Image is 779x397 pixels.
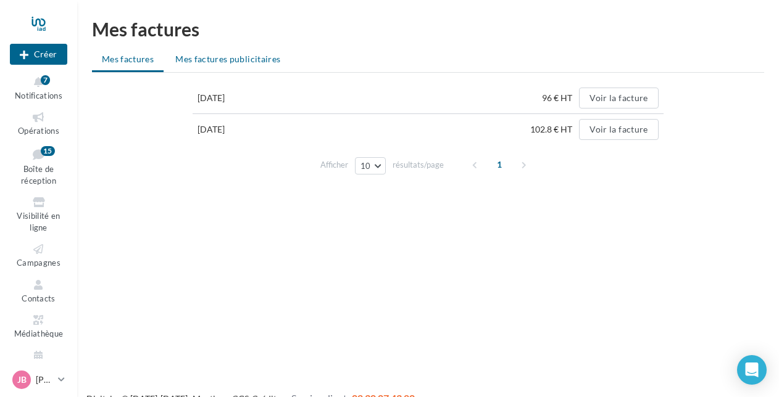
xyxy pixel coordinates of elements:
[17,211,60,232] span: Visibilité en ligne
[393,159,444,171] span: résultats/page
[17,374,27,386] span: JB
[10,44,67,65] button: Créer
[10,108,67,138] a: Opérations
[10,193,67,235] a: Visibilité en ligne
[41,75,50,85] div: 7
[41,146,55,156] div: 15
[10,346,67,377] a: Calendrier
[579,88,658,108] button: Voir la facture
[18,126,59,136] span: Opérations
[36,374,53,386] p: [PERSON_NAME]
[360,161,371,171] span: 10
[10,44,67,65] div: Nouvelle campagne
[530,124,577,134] span: 102.8 € HT
[355,157,386,174] button: 10
[542,92,577,103] span: 96 € HT
[14,329,64,338] span: Médiathèque
[10,73,67,103] button: Notifications 7
[737,355,767,385] div: Open Intercom Messenger
[10,144,67,189] a: Boîte de réception15
[10,276,67,306] a: Contacts
[10,311,67,341] a: Médiathèque
[21,164,56,186] span: Boîte de réception
[10,368,67,391] a: JB [PERSON_NAME]
[175,54,280,64] span: Mes factures publicitaires
[17,258,60,268] span: Campagnes
[193,114,284,145] td: [DATE]
[15,91,62,100] span: Notifications
[489,155,509,174] span: 1
[22,293,56,303] span: Contacts
[193,83,284,114] td: [DATE]
[92,20,764,38] h1: Mes factures
[10,240,67,270] a: Campagnes
[579,119,658,140] button: Voir la facture
[320,159,348,171] span: Afficher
